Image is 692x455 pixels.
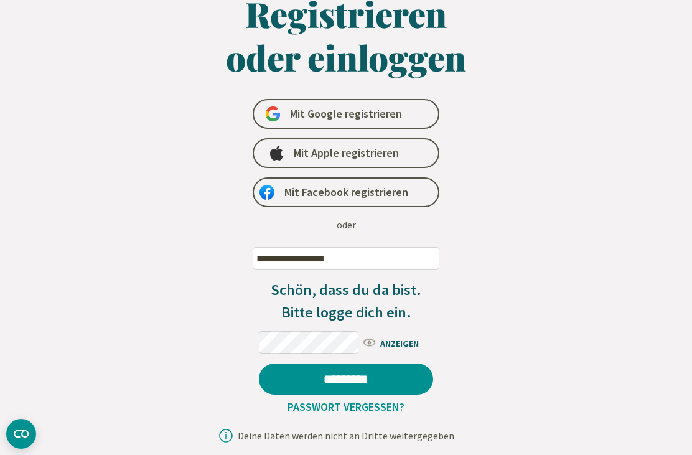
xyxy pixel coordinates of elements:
div: Deine Daten werden nicht an Dritte weitergegeben [238,431,454,441]
a: Mit Google registrieren [253,99,439,129]
a: Mit Facebook registrieren [253,177,439,207]
h3: Schön, dass du da bist. Bitte logge dich ein. [259,279,433,324]
a: Mit Apple registrieren [253,138,439,168]
div: oder [337,217,356,232]
button: CMP-Widget öffnen [6,419,36,449]
span: Mit Facebook registrieren [284,185,408,200]
span: Mit Apple registrieren [294,146,399,161]
a: Passwort vergessen? [283,400,409,414]
span: ANZEIGEN [362,335,433,350]
span: Mit Google registrieren [290,106,402,121]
